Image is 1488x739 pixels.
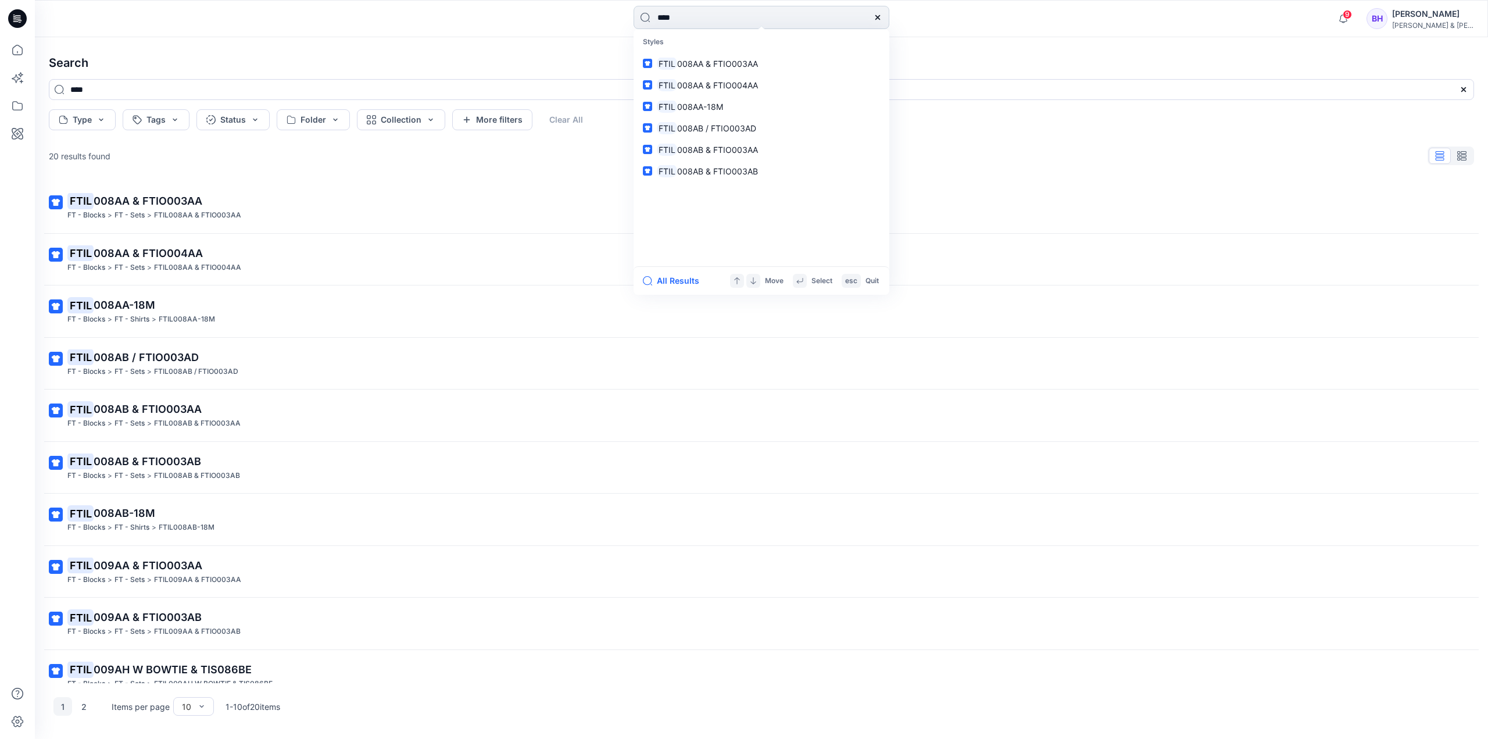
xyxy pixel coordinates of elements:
[53,697,72,716] button: 1
[865,275,879,287] p: Quit
[108,313,112,326] p: >
[196,109,270,130] button: Status
[677,145,758,155] span: 008AB & FTIO003AA
[657,143,677,156] mark: FTIL
[94,299,155,311] span: 008AA-18M
[154,417,241,430] p: FTIL008AB & FTIO003AA
[67,192,94,209] mark: FTIL
[657,122,677,135] mark: FTIL
[67,453,94,469] mark: FTIL
[67,417,105,430] p: FT - Blocks
[108,626,112,638] p: >
[147,262,152,274] p: >
[147,678,152,690] p: >
[1343,10,1352,19] span: 9
[94,247,203,259] span: 008AA & FTIO004AA
[115,313,149,326] p: FT - Shirts
[636,160,887,182] a: FTIL008AB & FTIO003AB
[1392,7,1473,21] div: [PERSON_NAME]
[42,342,1481,385] a: FTIL008AB / FTIO003ADFT - Blocks>FT - Sets>FTIL008AB / FTIO003AD
[115,574,145,586] p: FT - Sets
[67,262,105,274] p: FT - Blocks
[154,678,273,690] p: FTIL009AH W BOWTIE & TIS086BE
[811,275,832,287] p: Select
[42,602,1481,645] a: FTIL009AA & FTIO003ABFT - Blocks>FT - Sets>FTIL009AA & FTIO003AB
[636,53,887,74] a: FTIL008AA & FTIO003AA
[657,57,677,70] mark: FTIL
[115,522,149,534] p: FT - Shirts
[94,559,202,572] span: 009AA & FTIO003AA
[765,275,784,287] p: Move
[67,522,105,534] p: FT - Blocks
[452,109,532,130] button: More filters
[636,74,887,96] a: FTIL008AA & FTIO004AA
[67,245,94,261] mark: FTIL
[49,109,116,130] button: Type
[115,209,145,222] p: FT - Sets
[643,274,707,288] button: All Results
[677,123,756,133] span: 008AB / FTIO003AD
[67,609,94,626] mark: FTIL
[154,574,241,586] p: FTIL009AA & FTIO003AA
[94,351,199,363] span: 008AB / FTIO003AD
[112,701,170,713] p: Items per page
[94,663,252,676] span: 009AH W BOWTIE & TIS086BE
[115,678,145,690] p: FT - Sets
[677,80,758,90] span: 008AA & FTIO004AA
[108,366,112,378] p: >
[67,678,105,690] p: FT - Blocks
[152,522,156,534] p: >
[357,109,445,130] button: Collection
[152,313,156,326] p: >
[42,238,1481,281] a: FTIL008AA & FTIO004AAFT - Blocks>FT - Sets>FTIL008AA & FTIO004AA
[42,447,1481,489] a: FTIL008AB & FTIO003ABFT - Blocks>FT - Sets>FTIL008AB & FTIO003AB
[67,297,94,313] mark: FTIL
[159,522,214,534] p: FTIL008AB-18M
[94,195,202,207] span: 008AA & FTIO003AA
[154,262,241,274] p: FTIL008AA & FTIO004AA
[42,498,1481,541] a: FTIL008AB-18MFT - Blocks>FT - Shirts>FTIL008AB-18M
[42,290,1481,333] a: FTIL008AA-18MFT - Blocks>FT - Shirts>FTIL008AA-18M
[42,394,1481,437] a: FTIL008AB & FTIO003AAFT - Blocks>FT - Sets>FTIL008AB & FTIO003AA
[636,96,887,117] a: FTIL008AA-18M
[42,186,1481,229] a: FTIL008AA & FTIO003AAFT - Blocks>FT - Sets>FTIL008AA & FTIO003AA
[42,551,1481,593] a: FTIL009AA & FTIO003AAFT - Blocks>FT - Sets>FTIL009AA & FTIO003AA
[845,275,857,287] p: esc
[636,31,887,53] p: Styles
[226,701,280,713] p: 1 - 10 of 20 items
[67,366,105,378] p: FT - Blocks
[147,626,152,638] p: >
[108,262,112,274] p: >
[108,574,112,586] p: >
[67,626,105,638] p: FT - Blocks
[67,574,105,586] p: FT - Blocks
[677,166,758,176] span: 008AB & FTIO003AB
[677,59,758,69] span: 008AA & FTIO003AA
[636,139,887,160] a: FTIL008AB & FTIO003AA
[67,661,94,677] mark: FTIL
[115,470,145,482] p: FT - Sets
[74,697,93,716] button: 2
[147,366,152,378] p: >
[115,262,145,274] p: FT - Sets
[636,117,887,139] a: FTIL008AB / FTIO003AD
[154,209,241,222] p: FTIL008AA & FTIO003AA
[154,470,240,482] p: FTIL008AB & FTIO003AB
[154,366,238,378] p: FTIL008AB / FTIO003AD
[94,455,201,467] span: 008AB & FTIO003AB
[94,403,202,415] span: 008AB & FTIO003AA
[182,701,191,713] div: 10
[67,209,105,222] p: FT - Blocks
[49,150,110,162] p: 20 results found
[94,507,155,519] span: 008AB-18M
[67,401,94,417] mark: FTIL
[67,557,94,573] mark: FTIL
[67,349,94,365] mark: FTIL
[677,102,723,112] span: 008AA-18M
[147,209,152,222] p: >
[147,470,152,482] p: >
[108,522,112,534] p: >
[657,165,677,178] mark: FTIL
[147,574,152,586] p: >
